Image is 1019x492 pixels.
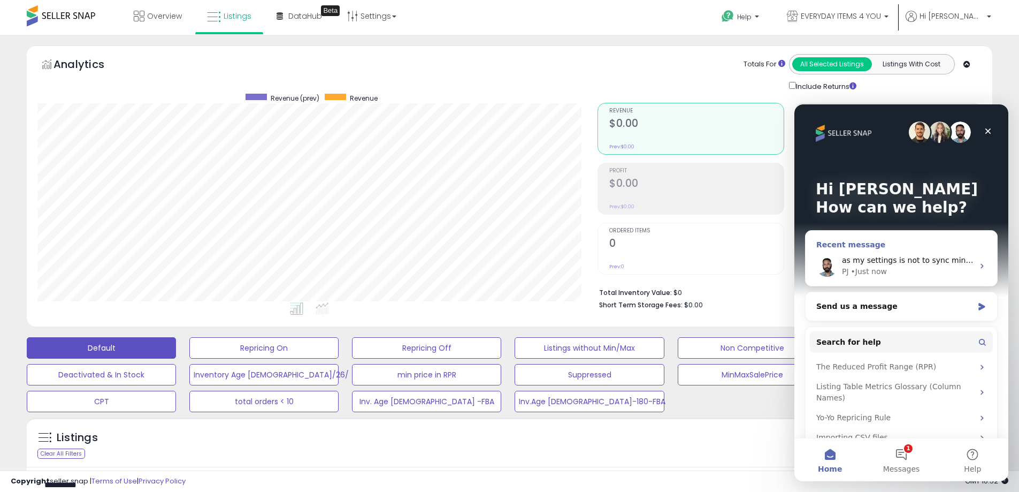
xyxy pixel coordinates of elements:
h5: Listings [57,430,98,445]
span: Revenue [350,94,378,103]
li: $0 [599,285,974,298]
div: Tooltip anchor [321,5,340,16]
span: Profit [609,168,784,174]
small: Prev: $0.00 [609,143,634,150]
button: CPT [27,391,176,412]
button: min price in RPR [352,364,501,385]
b: Short Term Storage Fees: [599,300,683,309]
button: Deactivated & In Stock [27,364,176,385]
small: Prev: $0.00 [609,203,634,210]
h2: 0 [609,237,784,252]
div: Clear All Filters [37,449,85,459]
span: DataHub [288,11,322,21]
span: Listings [224,11,251,21]
span: EVERYDAY ITEMS 4 YOU [801,11,881,21]
iframe: Intercom live chat [794,104,1008,481]
button: Listings With Cost [871,57,951,71]
button: Inv.Age [DEMOGRAPHIC_DATA]-180-FBA [515,391,664,412]
button: Default [27,337,176,359]
h2: $0.00 [609,117,784,132]
span: Overview [147,11,182,21]
small: Prev: 0 [609,263,624,270]
h2: $0.00 [609,177,784,192]
h5: Analytics [53,57,125,74]
i: Get Help [721,10,734,23]
span: Revenue [609,108,784,114]
b: Total Inventory Value: [599,288,672,297]
button: Listings without Min/Max [515,337,664,359]
button: total orders < 10 [189,391,339,412]
button: Suppressed [515,364,664,385]
button: Non Competitive [678,337,827,359]
span: Ordered Items [609,228,784,234]
a: Help [713,2,770,35]
button: Repricing Off [352,337,501,359]
span: Help [737,12,752,21]
div: seller snap | | [11,476,186,487]
button: MinMaxSalePrice [678,364,827,385]
button: Inv. Age [DEMOGRAPHIC_DATA] -FBA [352,391,501,412]
button: Repricing On [189,337,339,359]
strong: Copyright [11,476,50,486]
div: Totals For [744,59,785,70]
span: $0.00 [684,300,703,310]
span: Revenue (prev) [271,94,319,103]
span: Hi [PERSON_NAME] [920,11,984,21]
button: All Selected Listings [792,57,872,71]
a: Hi [PERSON_NAME] [906,11,991,35]
button: Inventory Age [DEMOGRAPHIC_DATA]/26/ [189,364,339,385]
div: Include Returns [781,80,869,92]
